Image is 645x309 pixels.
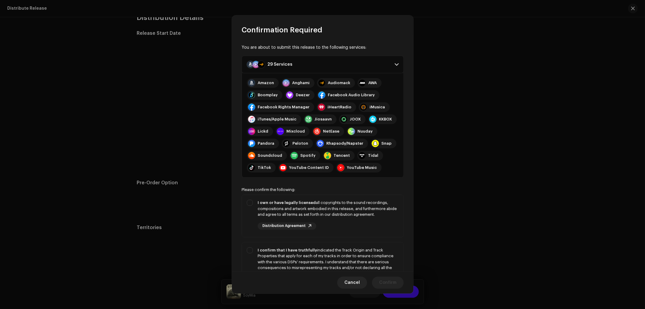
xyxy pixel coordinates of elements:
div: Jiosaavn [314,117,332,122]
div: YouTube Content ID [289,165,329,170]
div: Snap [381,141,392,146]
p-accordion-header: 29 Services [242,56,404,73]
div: Deezer [296,93,310,97]
div: Spotify [300,153,315,158]
span: Confirm [379,277,396,289]
div: iMusica [370,105,385,110]
div: all copyrights to the sound recordings, compositions and artwork embodied in this release, and fu... [258,200,399,218]
div: AWA [368,81,377,85]
div: Soundcloud [258,153,282,158]
div: JOOX [350,117,361,122]
div: Facebook Audio Library [328,93,375,97]
div: 29 Services [267,62,292,67]
span: Cancel [344,277,360,289]
div: Boomplay [258,93,278,97]
div: You are about to submit this release to the following services: [242,44,404,51]
div: Facebook Rights Manager [258,105,309,110]
div: YouTube Music [347,165,377,170]
button: Cancel [337,277,367,289]
p-togglebutton: I confirm that I have truthfullyindicated the Track Origin and Track Properties that apply for ea... [242,242,404,297]
div: Rhapsody/Napster [326,141,363,146]
button: Confirm [372,277,404,289]
p-togglebutton: I own or have legally licensedall copyrights to the sound recordings, compositions and artwork em... [242,195,404,237]
div: Audiomack [328,81,350,85]
strong: I confirm that I have truthfully [258,248,317,252]
div: NetEase [323,129,339,134]
div: Anghami [292,81,310,85]
div: iHeartRadio [327,105,351,110]
div: TikTok [258,165,271,170]
div: Tencent [334,153,350,158]
div: Please confirm the following: [242,187,404,192]
div: Pandora [258,141,274,146]
div: iTunes/Apple Music [258,117,296,122]
div: indicated the Track Origin and Track Properties that apply for each of my tracks in order to ensu... [258,247,399,277]
div: Mixcloud [286,129,305,134]
div: KKBOX [379,117,392,122]
span: Confirmation Required [242,25,322,35]
strong: I own or have legally licensed [258,201,316,205]
div: Tidal [368,153,378,158]
span: Distribution Agreement [262,224,306,228]
div: Amazon [258,81,274,85]
p-accordion-content: 29 Services [242,73,404,178]
div: Nuuday [357,129,373,134]
div: Peloton [292,141,308,146]
div: Lickd [258,129,268,134]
